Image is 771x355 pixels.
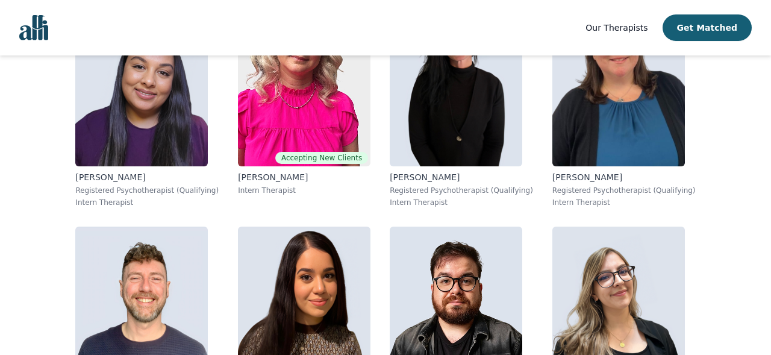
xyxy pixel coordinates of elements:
span: Our Therapists [585,23,648,33]
p: Intern Therapist [75,198,219,207]
p: [PERSON_NAME] [552,171,696,183]
p: Intern Therapist [390,198,533,207]
p: [PERSON_NAME] [75,171,219,183]
p: [PERSON_NAME] [390,171,533,183]
button: Get Matched [663,14,752,41]
a: Our Therapists [585,20,648,35]
span: Accepting New Clients [275,152,368,164]
p: Registered Psychotherapist (Qualifying) [75,186,219,195]
img: alli logo [19,15,48,40]
p: Registered Psychotherapist (Qualifying) [390,186,533,195]
p: Registered Psychotherapist (Qualifying) [552,186,696,195]
p: Intern Therapist [238,186,370,195]
p: [PERSON_NAME] [238,171,370,183]
p: Intern Therapist [552,198,696,207]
